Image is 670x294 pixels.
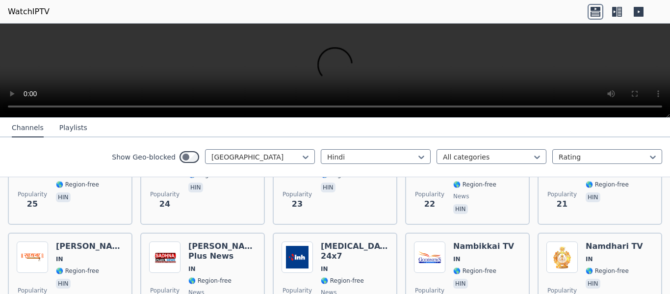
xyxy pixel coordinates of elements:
span: 24 [159,198,170,210]
button: Playlists [59,119,87,137]
span: 🌎 Region-free [453,267,496,275]
p: hin [56,192,71,202]
span: Popularity [547,190,577,198]
span: 🌎 Region-free [188,277,232,285]
a: WatchIPTV [8,6,50,18]
h6: [PERSON_NAME] [56,241,124,251]
span: news [453,192,469,200]
img: Namdhari TV [546,241,578,273]
span: IN [586,255,593,263]
p: hin [453,279,468,289]
p: hin [188,183,203,192]
h6: Namdhari TV [586,241,643,251]
span: IN [453,255,461,263]
span: Popularity [283,190,312,198]
h6: [MEDICAL_DATA] 24x7 [321,241,388,261]
span: 🌎 Region-free [56,181,99,188]
span: 25 [27,198,38,210]
h6: Nambikkai TV [453,241,514,251]
img: Nambikkai TV [414,241,445,273]
span: Popularity [415,190,444,198]
span: 22 [424,198,435,210]
img: INH 24x7 [282,241,313,273]
p: hin [586,192,600,202]
p: hin [321,183,335,192]
p: hin [56,279,71,289]
button: Channels [12,119,44,137]
span: Popularity [150,190,180,198]
span: 🌎 Region-free [453,181,496,188]
img: Sadhna Plus News [149,241,180,273]
span: IN [188,265,196,273]
h6: [PERSON_NAME] Plus News [188,241,256,261]
span: 🌎 Region-free [586,181,629,188]
span: IN [321,265,328,273]
label: Show Geo-blocked [112,152,176,162]
span: 🌎 Region-free [586,267,629,275]
img: Sadhna [17,241,48,273]
span: Popularity [18,190,47,198]
span: 21 [557,198,567,210]
span: 23 [292,198,303,210]
p: hin [453,204,468,214]
span: 🌎 Region-free [56,267,99,275]
span: 🌎 Region-free [321,277,364,285]
span: IN [56,255,63,263]
p: hin [586,279,600,289]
